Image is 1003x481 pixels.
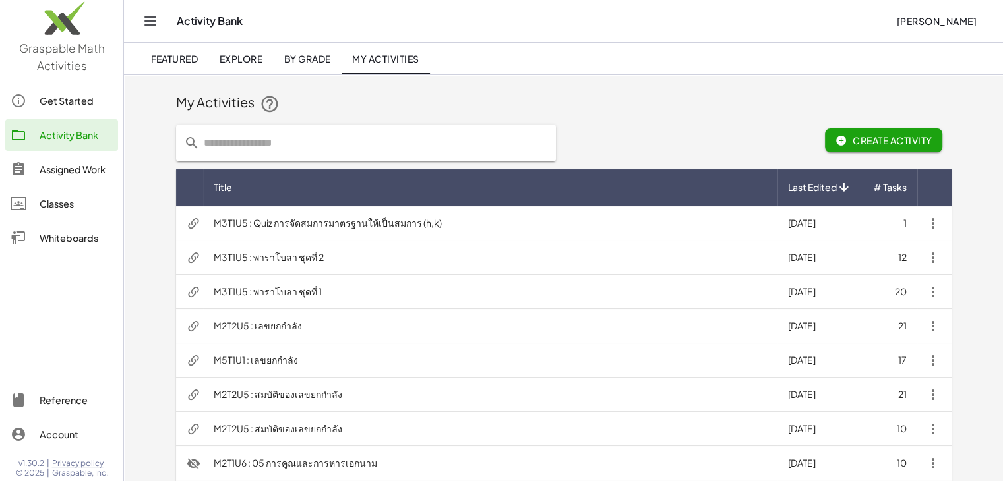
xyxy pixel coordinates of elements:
[19,41,105,72] span: Graspable Math Activities
[18,458,44,468] span: v1.30.2
[40,127,113,143] div: Activity Bank
[352,53,419,65] span: My Activities
[777,309,863,343] td: [DATE]
[863,240,917,275] td: 12
[40,426,113,442] div: Account
[896,15,977,27] span: [PERSON_NAME]
[863,412,917,446] td: 10
[52,468,108,478] span: Graspable, Inc.
[777,343,863,378] td: [DATE]
[140,11,161,32] button: Toggle navigation
[777,378,863,412] td: [DATE]
[777,412,863,446] td: [DATE]
[874,181,907,194] span: # Tasks
[40,93,113,109] div: Get Started
[5,418,118,450] a: Account
[863,446,917,480] td: 10
[203,240,777,275] td: M3T1U5 : พาราโบลา ชุดที่ 2
[184,135,200,151] i: prepended action
[203,275,777,309] td: M3T1U5 : พาราโบลา ชุดที่ 1
[150,53,198,65] span: Featured
[203,446,777,480] td: M2T1U6 : 05 การคูณและการหารเอกนาม
[40,230,113,246] div: Whiteboards
[203,412,777,446] td: M2T2U5 : สมบัติของเลขยกกำลัง
[836,134,932,146] span: Create Activity
[40,392,113,408] div: Reference
[219,53,262,65] span: Explore
[777,206,863,240] td: [DATE]
[777,240,863,275] td: [DATE]
[825,128,943,152] button: Create Activity
[40,196,113,212] div: Classes
[5,154,118,185] a: Assigned Work
[203,309,777,343] td: M2T2U5 : เลขยกกำลัง
[203,378,777,412] td: M2T2U5 : สมบัติของเลขยกกำลัง
[47,468,49,478] span: |
[284,53,330,65] span: By Grade
[777,275,863,309] td: [DATE]
[5,85,118,117] a: Get Started
[16,468,44,478] span: © 2025
[176,93,952,114] div: My Activities
[788,181,837,194] span: Last Edited
[203,206,777,240] td: M3T1U5 : Quiz การจัดสมการมาตรฐานให้เป็นสมการ (h,k)
[203,343,777,378] td: M5T1U1 : เลขยกกำลัง
[886,9,987,33] button: [PERSON_NAME]
[5,222,118,254] a: Whiteboards
[214,181,232,194] span: Title
[5,188,118,219] a: Classes
[863,275,917,309] td: 20
[5,384,118,416] a: Reference
[5,119,118,151] a: Activity Bank
[863,309,917,343] td: 21
[863,378,917,412] td: 21
[777,446,863,480] td: [DATE]
[47,458,49,468] span: |
[52,458,108,468] a: Privacy policy
[863,343,917,378] td: 17
[863,206,917,240] td: 1
[40,161,113,177] div: Assigned Work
